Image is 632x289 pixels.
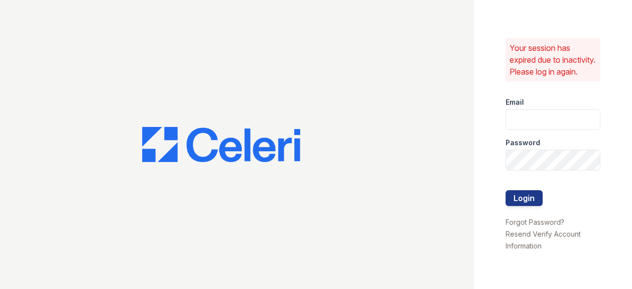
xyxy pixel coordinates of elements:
[506,218,564,226] a: Forgot Password?
[510,42,596,78] p: Your session has expired due to inactivity. Please log in again.
[506,97,524,107] label: Email
[142,127,300,163] img: CE_Logo_Blue-a8612792a0a2168367f1c8372b55b34899dd931a85d93a1a3d3e32e68fde9ad4.png
[506,190,543,206] button: Login
[506,138,540,148] label: Password
[506,230,581,250] a: Resend Verify Account Information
